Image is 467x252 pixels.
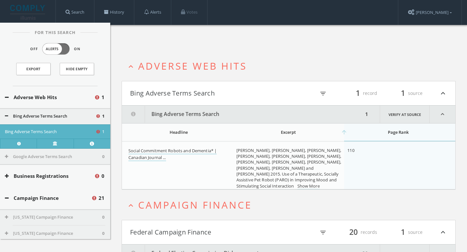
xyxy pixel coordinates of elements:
[30,29,80,36] span: For This Search
[102,129,104,135] span: 1
[338,88,377,99] div: record
[128,148,217,161] a: Social Commitment Robots and Dementia* | Canadian Journal ...
[102,172,104,180] span: 0
[126,62,135,71] i: expand_less
[138,198,252,212] span: Campaign Finance
[30,46,38,52] span: Off
[99,194,104,202] span: 21
[122,106,363,123] button: Bing Adverse Terms Search
[319,90,327,97] i: filter_list
[130,227,289,238] button: Federal Campaign Finance
[353,87,363,99] span: 1
[128,129,229,135] div: Headline
[126,201,135,210] i: expand_less
[341,129,347,135] i: arrow_upward
[16,63,51,75] a: Export
[5,214,102,221] button: [US_STATE] Campaign Finance
[430,106,455,123] i: expand_less
[297,183,320,190] a: Show More
[398,87,408,99] span: 1
[5,154,102,160] button: Google Adverse Terms Search
[5,94,94,101] button: Adverse Web Hits
[5,230,102,237] button: [US_STATE] Campaign Finance
[5,194,91,202] button: Campaign Finance
[346,226,361,238] span: 20
[384,88,423,99] div: source
[102,94,104,101] span: 1
[236,129,341,135] div: Excerpt
[130,88,289,99] button: Bing Adverse Terms Search
[384,227,423,238] div: source
[439,88,447,99] i: expand_less
[10,5,46,20] img: illumis
[122,142,455,189] div: grid
[439,227,447,238] i: expand_less
[398,226,408,238] span: 1
[5,129,95,135] button: Bing Adverse Terms Search
[37,139,73,148] a: Verify at source
[126,61,456,71] button: expand_lessAdverse Web Hits
[74,46,80,52] span: On
[363,106,370,123] div: 1
[102,113,104,120] span: 1
[347,129,449,135] div: Page Rank
[5,113,95,120] button: Bing Adverse Terms Search
[338,227,377,238] div: records
[236,147,341,189] span: [PERSON_NAME], [PERSON_NAME], [PERSON_NAME], [PERSON_NAME], [PERSON_NAME], [PERSON_NAME], [PERSON...
[319,229,327,236] i: filter_list
[102,214,104,221] span: 0
[102,154,104,160] span: 0
[138,59,247,73] span: Adverse Web Hits
[347,147,354,153] span: 110
[60,63,94,75] button: Hide Empty
[126,200,456,210] button: expand_lessCampaign Finance
[380,106,430,123] a: Verify at source
[102,230,104,237] span: 0
[5,172,94,180] button: Business Registrations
